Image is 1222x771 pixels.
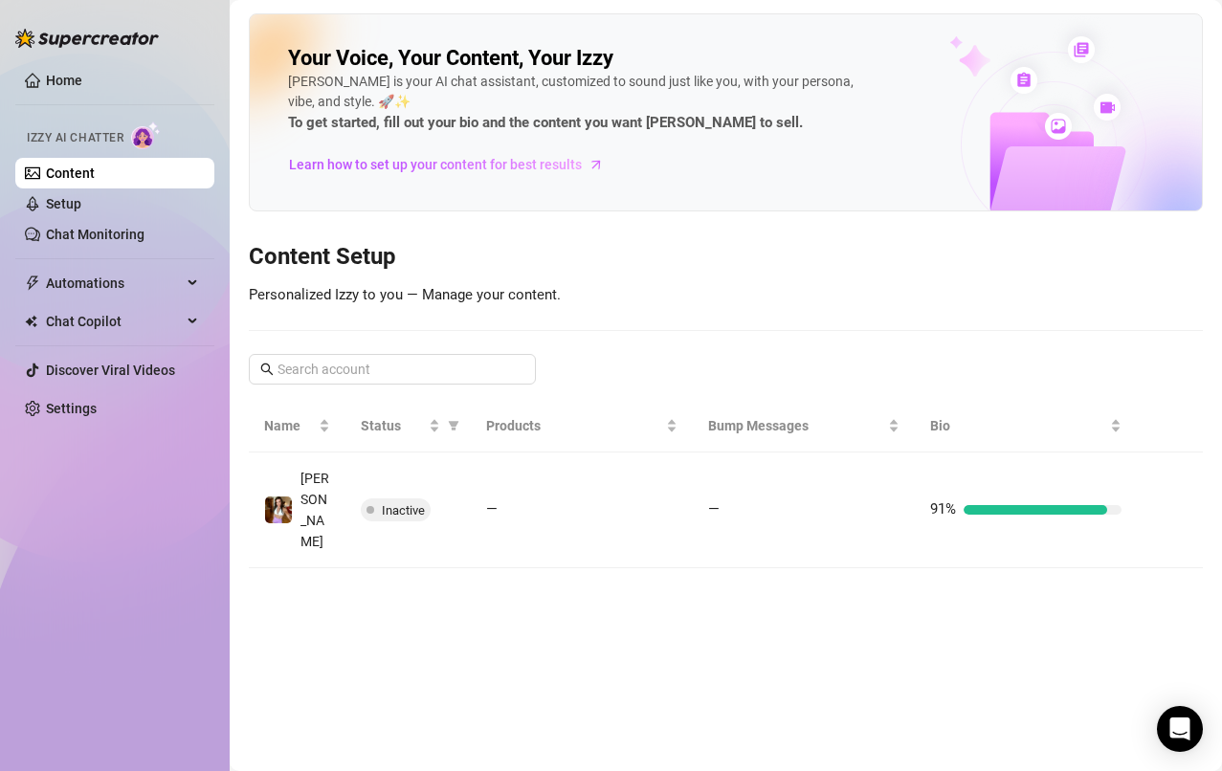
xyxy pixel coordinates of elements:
[15,29,159,48] img: logo-BBDzfeDw.svg
[486,415,662,436] span: Products
[46,196,81,211] a: Setup
[587,155,606,174] span: arrow-right
[693,400,915,452] th: Bump Messages
[289,154,582,175] span: Learn how to set up your content for best results
[264,415,315,436] span: Name
[382,503,425,518] span: Inactive
[915,400,1137,452] th: Bio
[345,400,471,452] th: Status
[260,363,274,376] span: search
[46,227,144,242] a: Chat Monitoring
[444,411,463,440] span: filter
[249,286,561,303] span: Personalized Izzy to you — Manage your content.
[46,73,82,88] a: Home
[930,500,956,518] span: 91%
[905,15,1202,210] img: ai-chatter-content-library-cLFOSyPT.png
[27,129,123,147] span: Izzy AI Chatter
[131,121,161,149] img: AI Chatter
[361,415,425,436] span: Status
[25,275,40,291] span: thunderbolt
[288,72,862,135] div: [PERSON_NAME] is your AI chat assistant, customized to sound just like you, with your persona, vi...
[708,500,720,518] span: —
[448,420,459,431] span: filter
[471,400,693,452] th: Products
[288,149,618,180] a: Learn how to set up your content for best results
[1157,706,1203,752] div: Open Intercom Messenger
[708,415,884,436] span: Bump Messages
[249,242,1203,273] h3: Content Setup
[46,401,97,416] a: Settings
[288,114,803,131] strong: To get started, fill out your bio and the content you want [PERSON_NAME] to sell.
[930,415,1106,436] span: Bio
[249,400,345,452] th: Name
[46,363,175,378] a: Discover Viral Videos
[300,471,329,549] span: [PERSON_NAME]
[25,315,37,328] img: Chat Copilot
[486,500,498,518] span: —
[278,359,509,380] input: Search account
[46,306,182,337] span: Chat Copilot
[265,496,292,523] img: Elena
[288,45,613,72] h2: Your Voice, Your Content, Your Izzy
[46,268,182,298] span: Automations
[46,165,95,181] a: Content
